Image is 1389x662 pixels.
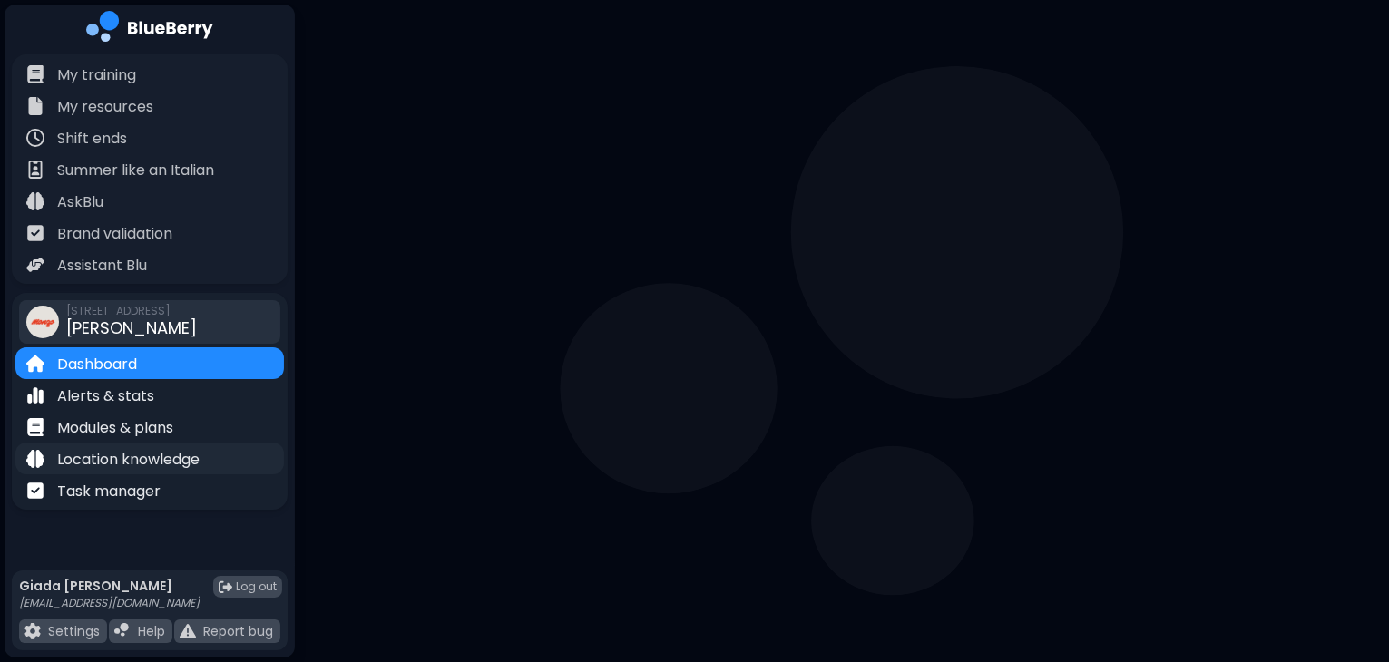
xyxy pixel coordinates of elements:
p: Location knowledge [57,449,200,471]
img: company thumbnail [26,306,59,338]
img: file icon [26,482,44,500]
img: logout [219,580,232,594]
img: file icon [26,161,44,179]
p: AskBlu [57,191,103,213]
p: Summer like an Italian [57,160,214,181]
p: My resources [57,96,153,118]
img: file icon [114,623,131,639]
img: company logo [86,11,213,48]
p: Assistant Blu [57,255,147,277]
p: Report bug [203,623,273,639]
img: file icon [26,256,44,274]
img: file icon [26,224,44,242]
img: file icon [180,623,196,639]
img: file icon [26,129,44,147]
img: file icon [26,418,44,436]
p: [EMAIL_ADDRESS][DOMAIN_NAME] [19,596,200,610]
p: Alerts & stats [57,385,154,407]
p: Dashboard [57,354,137,375]
img: file icon [26,65,44,83]
img: file icon [24,623,41,639]
img: file icon [26,97,44,115]
img: file icon [26,192,44,210]
img: file icon [26,386,44,404]
p: Giada [PERSON_NAME] [19,578,200,594]
p: Settings [48,623,100,639]
p: Brand validation [57,223,172,245]
p: Modules & plans [57,417,173,439]
span: Log out [236,579,277,594]
img: file icon [26,355,44,373]
p: Help [138,623,165,639]
p: My training [57,64,136,86]
span: [STREET_ADDRESS] [66,304,197,318]
span: [PERSON_NAME] [66,316,197,339]
p: Shift ends [57,128,127,150]
img: file icon [26,450,44,468]
p: Task manager [57,481,161,502]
